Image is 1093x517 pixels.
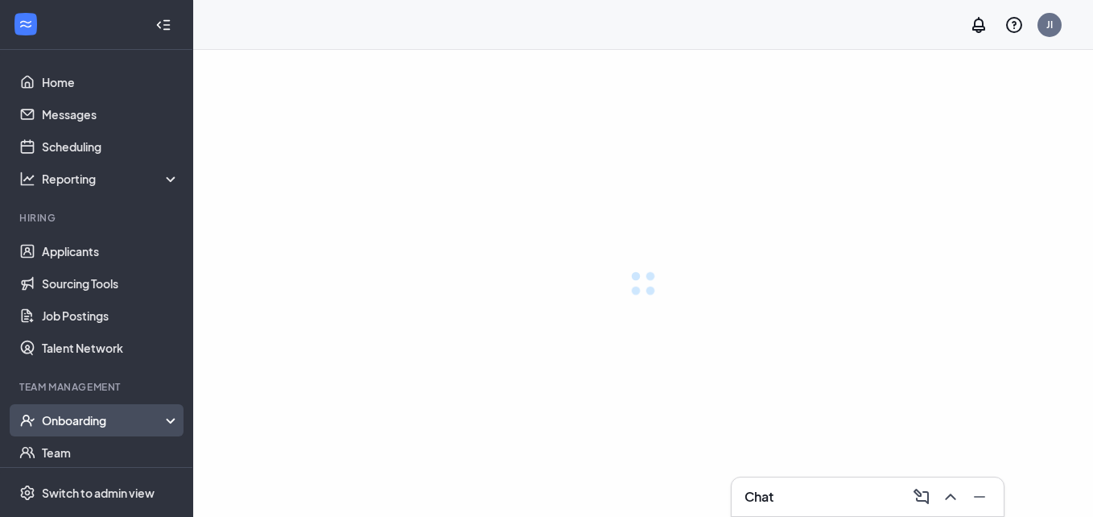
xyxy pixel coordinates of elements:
[1046,18,1053,31] div: JI
[42,300,179,332] a: Job Postings
[42,66,179,98] a: Home
[42,485,155,501] div: Switch to admin view
[969,15,988,35] svg: Notifications
[42,98,179,130] a: Messages
[18,16,34,32] svg: WorkstreamLogo
[42,332,179,364] a: Talent Network
[19,412,35,428] svg: UserCheck
[19,485,35,501] svg: Settings
[42,436,179,469] a: Team
[19,380,176,394] div: Team Management
[965,484,991,510] button: Minimize
[744,488,773,506] h3: Chat
[19,171,35,187] svg: Analysis
[19,211,176,225] div: Hiring
[42,171,180,187] div: Reporting
[936,484,962,510] button: ChevronUp
[42,130,179,163] a: Scheduling
[907,484,933,510] button: ComposeMessage
[155,17,171,33] svg: Collapse
[970,487,989,507] svg: Minimize
[1004,15,1024,35] svg: QuestionInfo
[912,487,931,507] svg: ComposeMessage
[42,412,180,428] div: Onboarding
[42,235,179,267] a: Applicants
[941,487,960,507] svg: ChevronUp
[42,267,179,300] a: Sourcing Tools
